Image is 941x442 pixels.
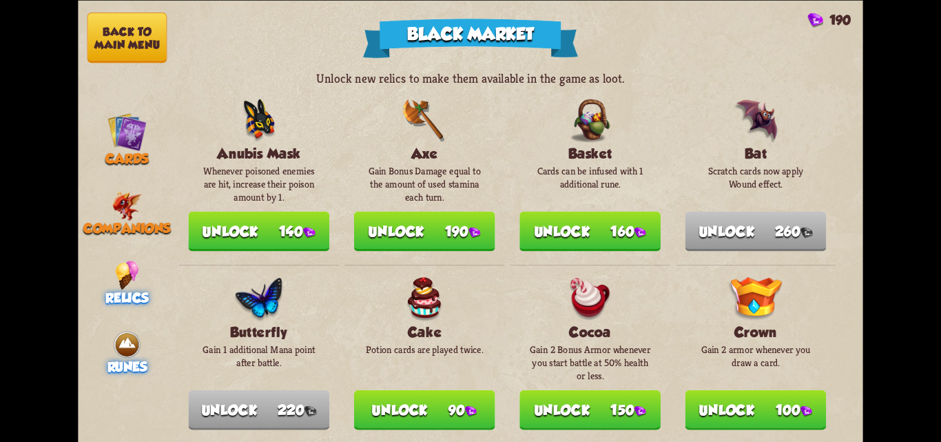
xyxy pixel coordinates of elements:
[241,98,276,142] img: AnubisMask.png
[465,405,477,416] img: Gem.png
[198,165,320,203] p: Whenever poisoned enemies are hit, increase their poison amount by 1.
[468,227,480,238] img: Gem.png
[529,165,652,190] p: Cards can be infused with 1 additional rune.
[694,165,817,190] p: Scratch cards now apply Wound effect.
[304,405,316,416] img: Gem.png
[303,227,315,238] img: Gem.png
[363,343,486,356] p: Potion cards are played twice.
[685,211,827,251] button: Unlock 260
[734,98,778,142] img: Bat.png
[354,211,495,251] button: Unlock 190
[519,211,661,251] button: Unlock 160
[105,290,148,305] span: Relics
[570,277,611,321] img: Cocoa.png
[634,227,646,238] img: Gem.png
[198,343,320,369] p: Gain 1 additional Mana point after battle.
[406,277,442,321] img: Cake.png
[234,277,284,321] img: Butterfly.png
[807,12,823,27] img: Gem.png
[363,324,486,340] h3: Cake
[363,145,486,161] h3: Axe
[115,260,138,290] img: IceCream.png
[78,70,863,86] p: Unlock new relics to make them available in the game as loot.
[807,12,851,28] div: Gems
[363,165,486,203] p: Gain Bonus Damage equal to the amount of used stamina each turn.
[694,343,817,369] p: Gain 2 armor whenever you draw a card.
[354,390,495,430] button: Unlock 90
[728,277,783,321] img: Crown.png
[685,390,827,430] button: Unlock 100
[529,324,652,340] h3: Cocoa
[112,191,143,221] img: Little_Fire_Dragon.png
[107,359,147,374] span: Runes
[198,145,320,161] h3: Anubis Mask
[529,145,652,161] h3: Basket
[529,343,652,382] p: Gain 2 Bonus Armor whenever you start battle at 50% health or less.
[519,390,661,430] button: Unlock 150
[800,227,812,238] img: Gem.png
[112,330,142,359] img: Earth.png
[402,98,446,142] img: Axe.png
[188,390,329,430] button: Unlock 220
[87,12,167,63] button: Back to main menu
[694,324,817,340] h3: Crown
[83,221,170,236] span: Companions
[694,145,817,161] h3: Bat
[188,211,329,251] button: Unlock 140
[800,405,812,416] img: Gem.png
[570,98,611,142] img: Basket.png
[198,324,320,340] h3: Butterfly
[363,19,578,58] div: Black Market
[105,151,149,166] span: Cards
[634,405,646,416] img: Gem.png
[107,112,147,151] img: Cards_Icon.png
